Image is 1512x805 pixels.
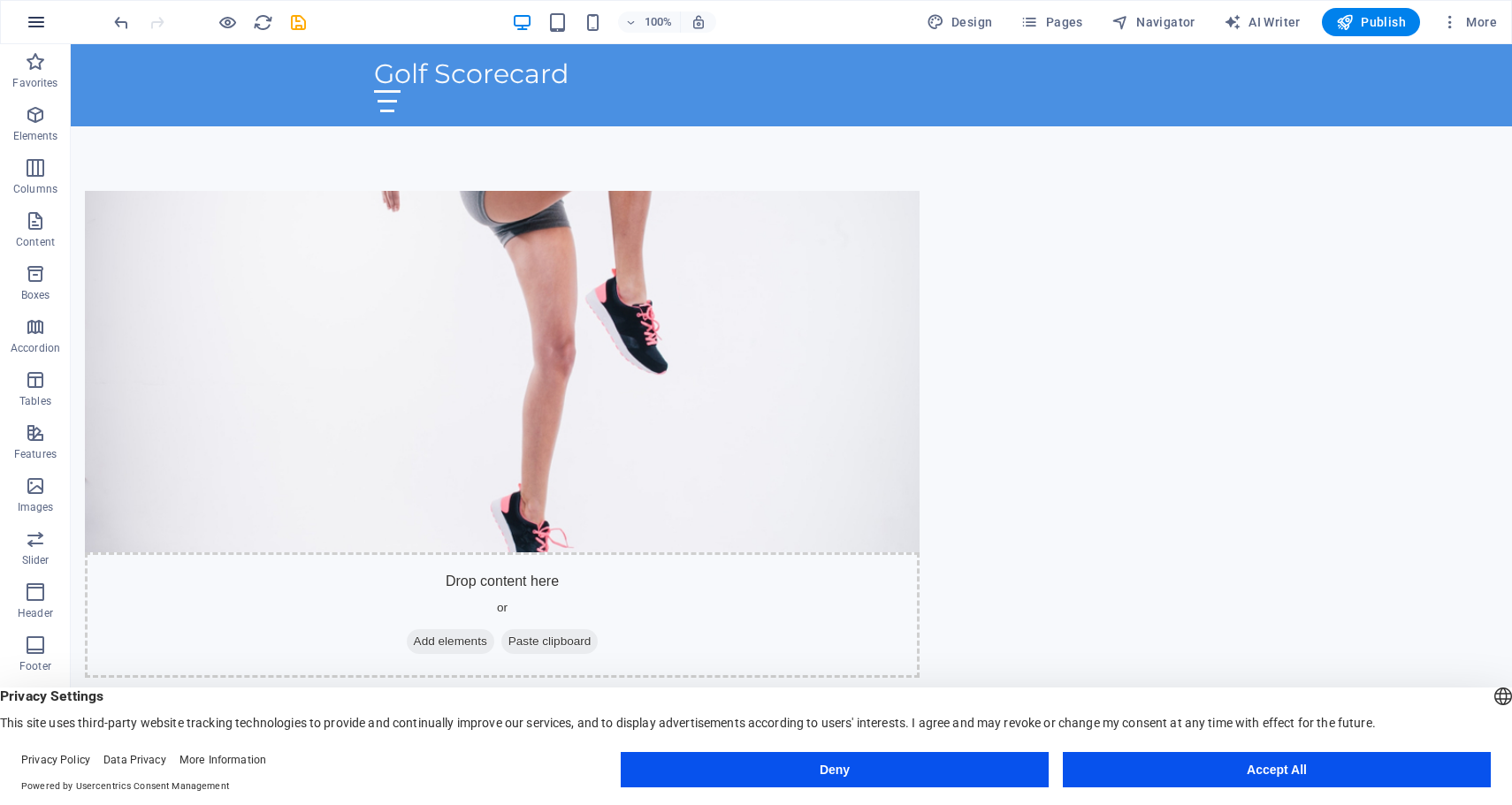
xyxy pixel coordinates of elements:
[111,11,132,33] button: undo
[22,553,50,567] p: Slider
[13,182,57,196] p: Columns
[1217,8,1308,36] button: AI Writer
[1104,8,1203,36] button: Navigator
[431,585,528,610] span: Paste clipboard
[18,500,54,514] p: Images
[18,606,53,620] p: Header
[287,11,309,33] button: save
[217,11,238,33] button: Click here to leave preview mode and continue editing
[11,341,60,355] p: Accordion
[14,508,849,634] div: Drop content here
[19,659,51,673] p: Footer
[1434,8,1504,36] button: More
[12,76,57,90] p: Favorites
[1336,13,1406,31] span: Publish
[920,8,1000,36] button: Design
[1013,8,1089,36] button: Pages
[13,129,58,143] p: Elements
[1441,13,1497,31] span: More
[336,585,424,610] span: Add elements
[14,447,57,461] p: Features
[21,288,50,302] p: Boxes
[618,11,681,33] button: 100%
[1111,13,1195,31] span: Navigator
[1020,13,1082,31] span: Pages
[16,235,55,249] p: Content
[927,13,993,31] span: Design
[645,11,673,33] h6: 100%
[1322,8,1420,36] button: Publish
[111,12,132,33] i: Undo: Change text (Ctrl+Z)
[1224,13,1301,31] span: AI Writer
[288,12,309,33] i: Save (Ctrl+S)
[19,394,51,408] p: Tables
[252,11,273,33] button: reload
[691,14,706,30] i: On resize automatically adjust zoom level to fit chosen device.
